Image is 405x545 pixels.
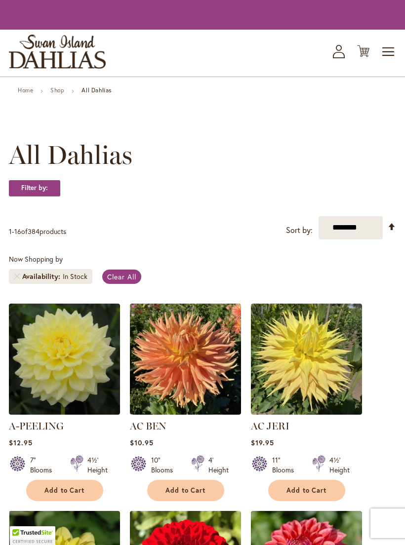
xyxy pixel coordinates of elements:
[251,304,362,415] img: AC Jeri
[9,438,33,447] span: $12.95
[28,227,40,236] span: 384
[272,455,300,475] div: 11" Blooms
[18,86,33,94] a: Home
[208,455,229,475] div: 4' Height
[130,420,166,432] a: AC BEN
[9,180,60,196] strong: Filter by:
[87,455,108,475] div: 4½' Height
[165,486,206,495] span: Add to Cart
[63,272,87,281] div: In Stock
[14,273,20,279] a: Remove Availability In Stock
[50,86,64,94] a: Shop
[102,270,141,284] a: Clear All
[14,227,21,236] span: 16
[151,455,179,475] div: 10" Blooms
[26,480,103,501] button: Add to Cart
[251,438,274,447] span: $19.95
[9,304,120,415] img: A-Peeling
[130,438,154,447] span: $10.95
[44,486,85,495] span: Add to Cart
[147,480,224,501] button: Add to Cart
[268,480,345,501] button: Add to Cart
[7,510,35,538] iframe: Launch Accessibility Center
[9,140,132,170] span: All Dahlias
[251,420,289,432] a: AC JERI
[130,407,241,417] a: AC BEN
[9,420,64,432] a: A-PEELING
[30,455,58,475] div: 7" Blooms
[107,272,136,281] span: Clear All
[251,407,362,417] a: AC Jeri
[9,227,12,236] span: 1
[286,221,313,239] label: Sort by:
[9,254,63,264] span: Now Shopping by
[9,224,66,239] p: - of products
[9,407,120,417] a: A-Peeling
[329,455,350,475] div: 4½' Height
[130,304,241,415] img: AC BEN
[81,86,112,94] strong: All Dahlias
[286,486,327,495] span: Add to Cart
[9,35,106,69] a: store logo
[22,272,63,281] span: Availability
